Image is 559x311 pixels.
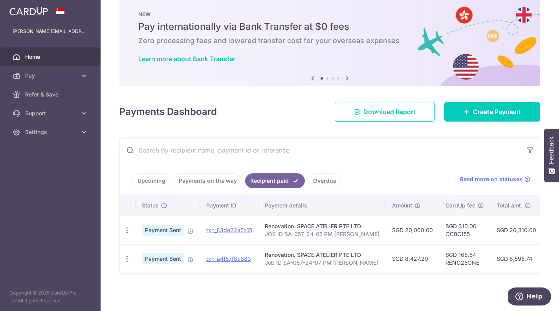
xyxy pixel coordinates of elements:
[142,253,184,264] span: Payment Sent
[138,36,521,45] h6: Zero processing fees and lowered transfer cost for your overseas expenses
[386,244,439,273] td: SGD 8,427.20
[120,138,521,163] input: Search by recipient name, payment id or reference
[445,202,475,209] span: CardUp fee
[490,216,543,244] td: SGD 20,310.00
[544,129,559,182] button: Feedback - Show survey
[444,102,540,122] a: Create Payment
[25,109,77,117] span: Support
[490,244,543,273] td: SGD 8,595.74
[9,6,48,16] img: CardUp
[265,251,379,259] div: Renovation. SPACE ATELIER PTE LTD
[363,107,416,116] span: Download Report
[265,230,379,238] p: JOB ID SA-057-24-07 PM [PERSON_NAME]
[265,259,379,267] p: Job ID SA-057-24-07 PM [PERSON_NAME]
[25,72,77,80] span: Pay
[142,225,184,236] span: Payment Sent
[497,202,522,209] span: Total amt.
[460,175,530,183] a: Read more on statuses
[142,202,159,209] span: Status
[119,105,217,119] h4: Payments Dashboard
[13,27,88,35] p: [PERSON_NAME][EMAIL_ADDRESS][DOMAIN_NAME]
[265,222,379,230] div: Renovation. SPACE ATELIER PTE LTD
[138,11,521,17] p: NEW
[258,195,386,216] th: Payment details
[386,216,439,244] td: SGD 20,000.00
[25,128,77,136] span: Settings
[174,173,242,188] a: Payments on the way
[25,91,77,98] span: Refer & Save
[548,136,555,164] span: Feedback
[508,287,551,307] iframe: Opens a widget where you can find more information
[439,216,490,244] td: SGD 310.00 OCBC155
[473,107,521,116] span: Create Payment
[245,173,305,188] a: Recipient paid
[439,244,490,273] td: SGD 168.54 RENO25ONE
[206,227,252,233] a: txn_83de22a5c15
[138,20,521,33] h5: Pay internationally via Bank Transfer at $0 fees
[460,175,522,183] span: Read more on statuses
[138,55,235,63] a: Learn more about Bank Transfer
[206,255,251,262] a: txn_a4f57f8c683
[132,173,170,188] a: Upcoming
[25,53,77,61] span: Home
[335,102,435,122] a: Download Report
[392,202,412,209] span: Amount
[200,195,258,216] th: Payment ID
[308,173,341,188] a: Overdue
